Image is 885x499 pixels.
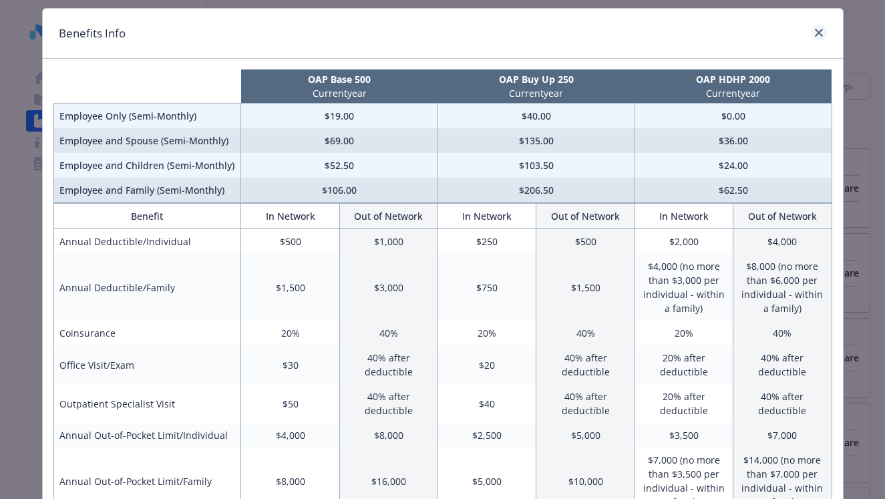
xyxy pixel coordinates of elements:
[241,178,438,203] td: $106.00
[339,423,437,448] td: $8,000
[241,229,339,255] td: $500
[438,384,536,423] td: $40
[244,72,435,86] p: OAP Base 500
[536,384,635,423] td: 40% after deductible
[733,384,832,423] td: 40% after deductible
[53,69,241,104] th: intentionally left blank
[536,204,635,229] th: Out of Network
[637,86,829,100] p: Current year
[811,25,827,41] a: close
[438,254,536,321] td: $750
[339,345,437,384] td: 40% after deductible
[339,384,437,423] td: 40% after deductible
[241,345,339,384] td: $30
[53,254,241,321] td: Annual Deductible/Family
[733,254,832,321] td: $8,000 (no more than $6,000 per individual - within a family)
[635,423,733,448] td: $3,500
[536,321,635,345] td: 40%
[733,345,832,384] td: 40% after deductible
[53,384,241,423] td: Outpatient Specialist Visit
[635,229,733,255] td: $2,000
[53,204,241,229] th: Benefit
[53,345,241,384] td: Office Visit/Exam
[241,153,438,178] td: $52.50
[53,178,241,203] td: Employee and Family (Semi-Monthly)
[536,345,635,384] td: 40% after deductible
[438,178,635,203] td: $206.50
[59,25,126,42] h1: Benefits Info
[441,72,633,86] p: OAP Buy Up 250
[438,153,635,178] td: $103.50
[733,321,832,345] td: 40%
[53,423,241,448] td: Annual Out-of-Pocket Limit/Individual
[339,321,437,345] td: 40%
[635,204,733,229] th: In Network
[635,254,733,321] td: $4,000 (no more than $3,000 per individual - within a family)
[635,178,832,203] td: $62.50
[438,229,536,255] td: $250
[438,128,635,153] td: $135.00
[53,229,241,255] td: Annual Deductible/Individual
[536,229,635,255] td: $500
[536,423,635,448] td: $5,000
[441,86,633,100] p: Current year
[53,104,241,129] td: Employee Only (Semi-Monthly)
[53,128,241,153] td: Employee and Spouse (Semi-Monthly)
[733,204,832,229] th: Out of Network
[241,384,339,423] td: $50
[733,229,832,255] td: $4,000
[438,321,536,345] td: 20%
[438,204,536,229] th: In Network
[241,104,438,129] td: $19.00
[53,321,241,345] td: Coinsurance
[637,72,829,86] p: OAP HDHP 2000
[339,254,437,321] td: $3,000
[438,345,536,384] td: $20
[438,104,635,129] td: $40.00
[635,384,733,423] td: 20% after deductible
[635,153,832,178] td: $24.00
[536,254,635,321] td: $1,500
[438,423,536,448] td: $2,500
[241,321,339,345] td: 20%
[241,128,438,153] td: $69.00
[53,153,241,178] td: Employee and Children (Semi-Monthly)
[635,345,733,384] td: 20% after deductible
[244,86,435,100] p: Current year
[339,229,437,255] td: $1,000
[241,204,339,229] th: In Network
[635,128,832,153] td: $36.00
[733,423,832,448] td: $7,000
[635,104,832,129] td: $0.00
[241,254,339,321] td: $1,500
[339,204,437,229] th: Out of Network
[241,423,339,448] td: $4,000
[635,321,733,345] td: 20%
